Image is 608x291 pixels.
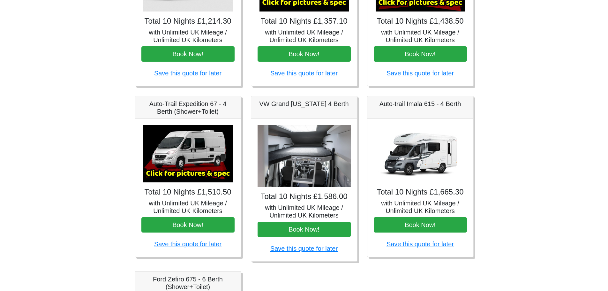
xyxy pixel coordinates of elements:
[374,17,467,26] h4: Total 10 Nights £1,438.50
[387,241,454,248] a: Save this quote for later
[141,188,235,197] h4: Total 10 Nights £1,510.50
[387,70,454,77] a: Save this quote for later
[270,245,338,252] a: Save this quote for later
[143,125,233,182] img: Auto-Trail Expedition 67 - 4 Berth (Shower+Toilet)
[154,241,221,248] a: Save this quote for later
[258,28,351,44] h5: with Unlimited UK Mileage / Unlimited UK Kilometers
[374,199,467,215] h5: with Unlimited UK Mileage / Unlimited UK Kilometers
[258,100,351,108] h5: VW Grand [US_STATE] 4 Berth
[141,17,235,26] h4: Total 10 Nights £1,214.30
[258,17,351,26] h4: Total 10 Nights £1,357.10
[374,188,467,197] h4: Total 10 Nights £1,665.30
[376,125,465,182] img: Auto-trail Imala 615 - 4 Berth
[270,70,338,77] a: Save this quote for later
[141,199,235,215] h5: with Unlimited UK Mileage / Unlimited UK Kilometers
[141,275,235,291] h5: Ford Zefiro 675 - 6 Berth (Shower+Toilet)
[374,46,467,62] button: Book Now!
[141,217,235,233] button: Book Now!
[374,217,467,233] button: Book Now!
[258,204,351,219] h5: with Unlimited UK Mileage / Unlimited UK Kilometers
[374,28,467,44] h5: with Unlimited UK Mileage / Unlimited UK Kilometers
[141,28,235,44] h5: with Unlimited UK Mileage / Unlimited UK Kilometers
[258,192,351,201] h4: Total 10 Nights £1,586.00
[374,100,467,108] h5: Auto-trail Imala 615 - 4 Berth
[141,100,235,115] h5: Auto-Trail Expedition 67 - 4 Berth (Shower+Toilet)
[154,70,221,77] a: Save this quote for later
[141,46,235,62] button: Book Now!
[258,46,351,62] button: Book Now!
[258,222,351,237] button: Book Now!
[258,125,351,187] img: VW Grand California 4 Berth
